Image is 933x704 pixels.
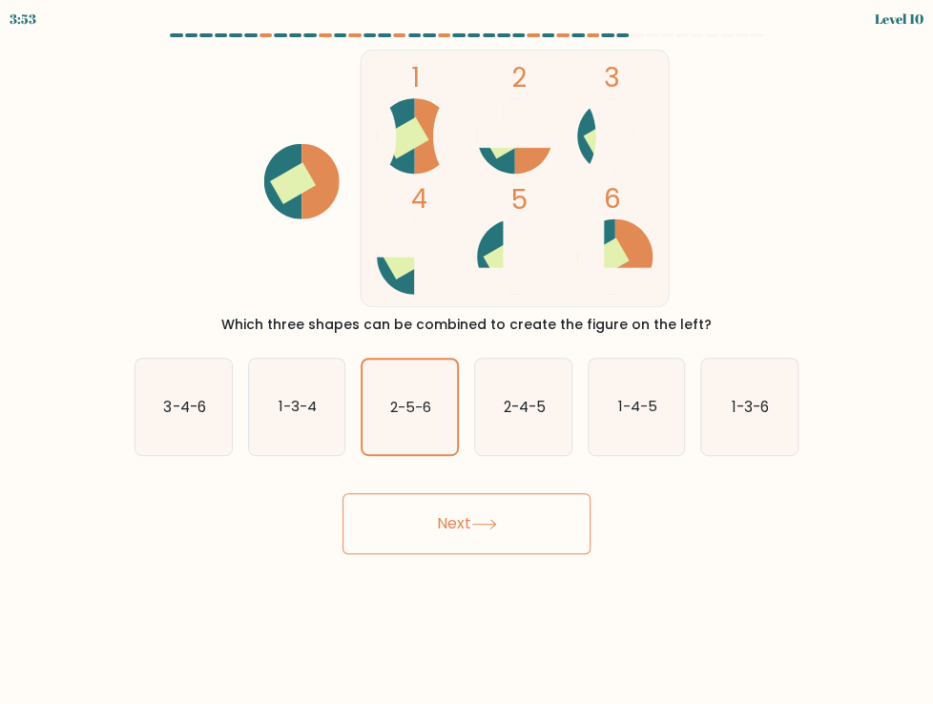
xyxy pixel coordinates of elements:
[604,180,621,217] tspan: 6
[511,59,527,96] tspan: 2
[10,9,36,29] div: 3:53
[617,396,656,416] text: 1-4-5
[503,396,545,416] text: 2-4-5
[875,9,923,29] div: Level 10
[604,59,620,96] tspan: 3
[279,396,317,416] text: 1-3-4
[411,180,427,217] tspan: 4
[411,59,420,96] tspan: 1
[390,397,431,416] text: 2-5-6
[732,396,769,416] text: 1-3-6
[342,493,591,554] button: Next
[163,396,205,416] text: 3-4-6
[511,181,528,218] tspan: 5
[146,315,787,335] div: Which three shapes can be combined to create the figure on the left?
